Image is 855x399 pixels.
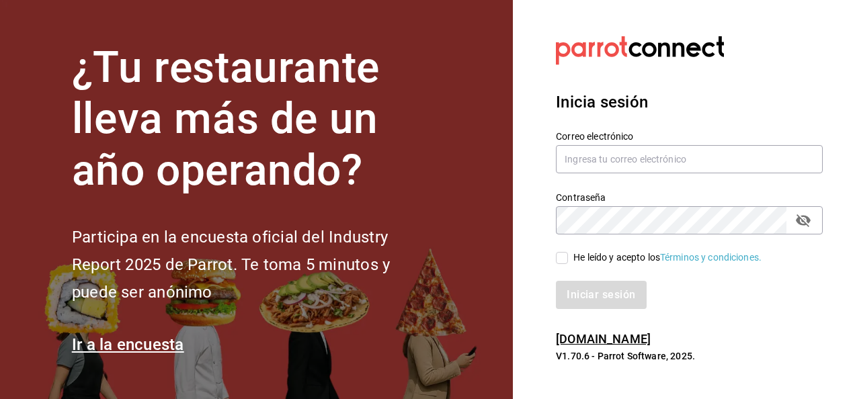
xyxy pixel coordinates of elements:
a: Términos y condiciones. [660,252,762,263]
h1: ¿Tu restaurante lleva más de un año operando? [72,42,435,197]
a: Ir a la encuesta [72,335,184,354]
div: He leído y acepto los [573,251,762,265]
h3: Inicia sesión [556,90,823,114]
label: Correo electrónico [556,131,823,140]
button: passwordField [792,209,815,232]
h2: Participa en la encuesta oficial del Industry Report 2025 de Parrot. Te toma 5 minutos y puede se... [72,224,435,306]
p: V1.70.6 - Parrot Software, 2025. [556,349,823,363]
input: Ingresa tu correo electrónico [556,145,823,173]
label: Contraseña [556,192,823,202]
a: [DOMAIN_NAME] [556,332,651,346]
